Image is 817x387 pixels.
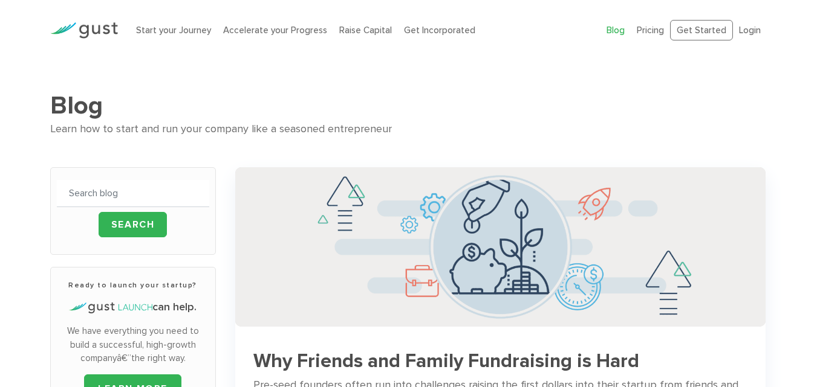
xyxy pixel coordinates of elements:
a: Pricing [637,25,664,36]
a: Get Started [670,20,733,41]
a: Accelerate your Progress [223,25,327,36]
a: Get Incorporated [404,25,475,36]
input: Search blog [57,180,209,207]
input: Search [99,212,168,237]
a: Login [739,25,761,36]
div: Learn how to start and run your company like a seasoned entrepreneur [50,121,767,138]
a: Raise Capital [339,25,392,36]
a: Start your Journey [136,25,211,36]
img: Successful Startup Founders Invest In Their Own Ventures 0742d64fd6a698c3cfa409e71c3cc4e5620a7e72... [235,167,766,326]
h3: Why Friends and Family Fundraising is Hard [253,351,748,372]
img: Gust Logo [50,22,118,39]
a: Blog [607,25,625,36]
h4: can help. [57,299,209,315]
h1: Blog [50,91,767,121]
p: We have everything you need to build a successful, high-growth companyâ€”the right way. [57,324,209,365]
h3: Ready to launch your startup? [57,280,209,290]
